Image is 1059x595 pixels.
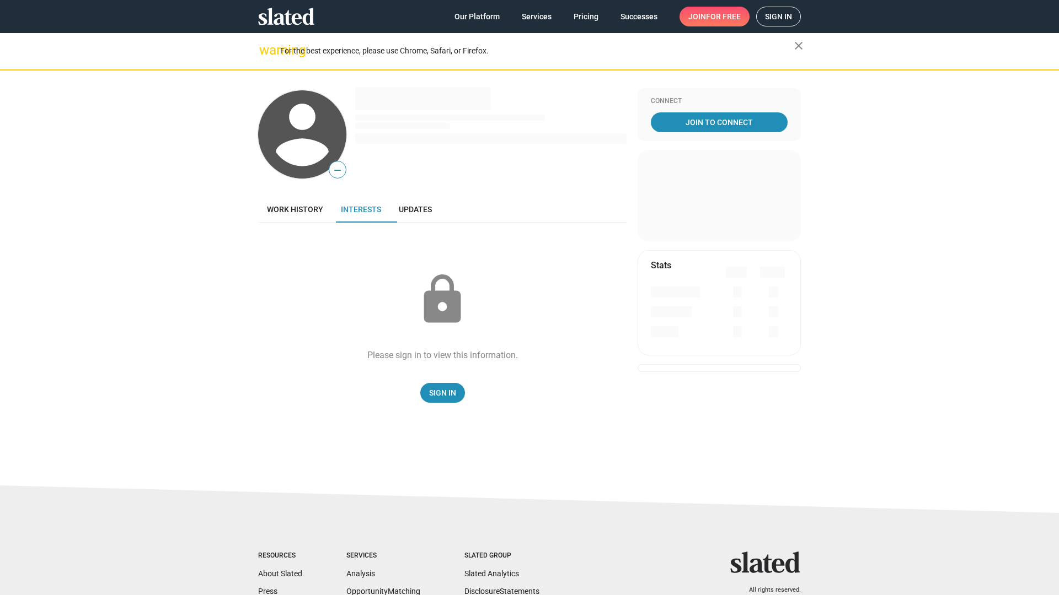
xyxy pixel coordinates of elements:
[651,112,788,132] a: Join To Connect
[464,569,519,578] a: Slated Analytics
[454,7,500,26] span: Our Platform
[765,7,792,26] span: Sign in
[267,205,323,214] span: Work history
[792,39,805,52] mat-icon: close
[341,205,381,214] span: Interests
[621,7,657,26] span: Successes
[258,196,332,223] a: Work history
[415,272,470,327] mat-icon: lock
[706,7,741,26] span: for free
[259,44,272,57] mat-icon: warning
[399,205,432,214] span: Updates
[565,7,607,26] a: Pricing
[612,7,666,26] a: Successes
[651,259,671,271] mat-card-title: Stats
[651,97,788,106] div: Connect
[258,551,302,560] div: Resources
[367,349,518,361] div: Please sign in to view this information.
[513,7,560,26] a: Services
[280,44,794,58] div: For the best experience, please use Chrome, Safari, or Firefox.
[464,551,539,560] div: Slated Group
[390,196,441,223] a: Updates
[346,551,420,560] div: Services
[329,163,346,177] span: —
[429,383,456,403] span: Sign In
[446,7,509,26] a: Our Platform
[653,112,785,132] span: Join To Connect
[574,7,598,26] span: Pricing
[346,569,375,578] a: Analysis
[332,196,390,223] a: Interests
[420,383,465,403] a: Sign In
[258,569,302,578] a: About Slated
[522,7,552,26] span: Services
[680,7,750,26] a: Joinfor free
[756,7,801,26] a: Sign in
[688,7,741,26] span: Join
